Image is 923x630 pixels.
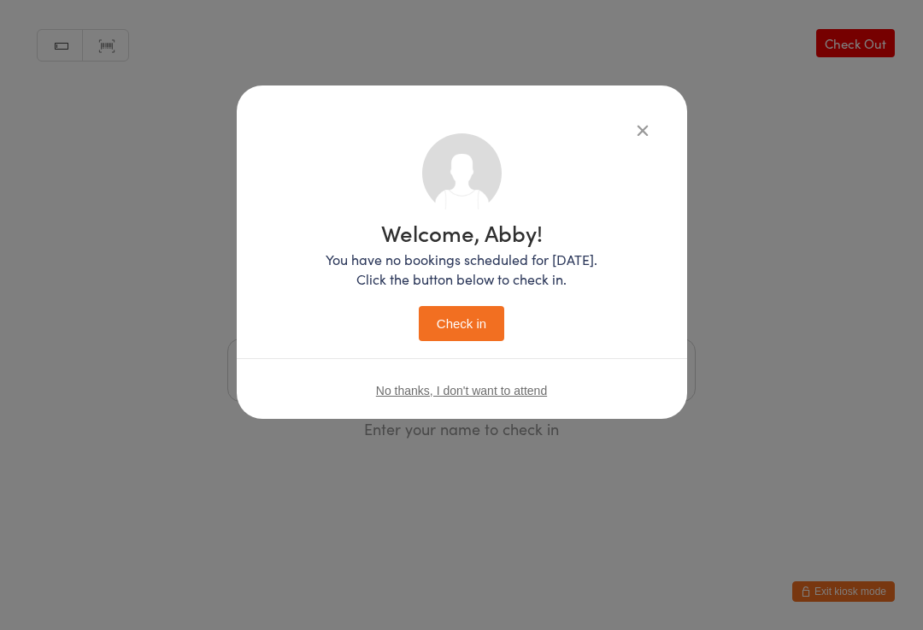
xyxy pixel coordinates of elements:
[376,384,547,397] button: No thanks, I don't want to attend
[326,250,597,289] p: You have no bookings scheduled for [DATE]. Click the button below to check in.
[422,133,502,213] img: no_photo.png
[419,306,504,341] button: Check in
[326,221,597,244] h1: Welcome, Abby!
